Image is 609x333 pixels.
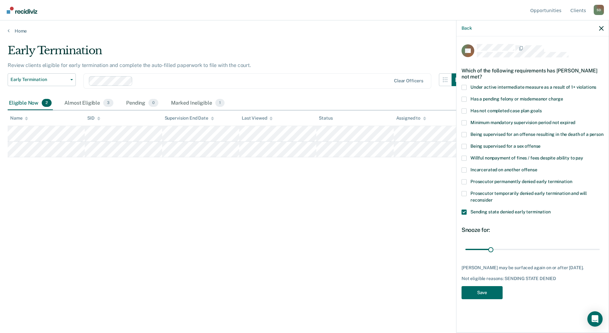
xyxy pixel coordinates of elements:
[87,115,100,121] div: SID
[8,62,251,68] p: Review clients eligible for early termination and complete the auto-filled paperwork to file with...
[462,265,604,270] div: [PERSON_NAME] may be surfaced again on or after [DATE].
[462,226,604,233] div: Snooze for:
[165,115,214,121] div: Supervision End Date
[63,96,115,110] div: Almost Eligible
[594,5,604,15] button: Profile dropdown button
[8,44,464,62] div: Early Termination
[462,286,503,299] button: Save
[215,99,225,107] span: 1
[7,7,37,14] img: Recidiviz
[470,155,583,160] span: Willful nonpayment of fines / fees despite ability to pay
[11,77,68,82] span: Early Termination
[470,144,541,149] span: Being supervised for a sex offense
[470,96,563,101] span: Has a pending felony or misdemeanor charge
[470,108,541,113] span: Has not completed case plan goals
[462,26,472,31] button: Back
[396,115,426,121] div: Assigned to
[470,132,604,137] span: Being supervised for an offense resulting in the death of a person
[462,276,604,281] div: Not eligible reasons: SENDING STATE DENIED
[319,115,333,121] div: Status
[587,311,603,327] div: Open Intercom Messenger
[103,99,113,107] span: 3
[8,28,601,34] a: Home
[594,5,604,15] div: S D
[242,115,273,121] div: Last Viewed
[8,96,53,110] div: Eligible Now
[470,179,572,184] span: Prosecutor permanently denied early termination
[394,78,423,84] div: Clear officers
[10,115,28,121] div: Name
[125,96,160,110] div: Pending
[470,120,575,125] span: Minimum mandatory supervision period not expired
[470,85,596,90] span: Under active intermediate measure as a result of 1+ violations
[42,99,52,107] span: 2
[470,167,537,172] span: Incarcerated on another offense
[470,209,551,214] span: Sending state denied early termination
[170,96,226,110] div: Marked Ineligible
[462,63,604,85] div: Which of the following requirements has [PERSON_NAME] not met?
[148,99,158,107] span: 0
[470,191,587,203] span: Prosecutor temporarily denied early termination and will reconsider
